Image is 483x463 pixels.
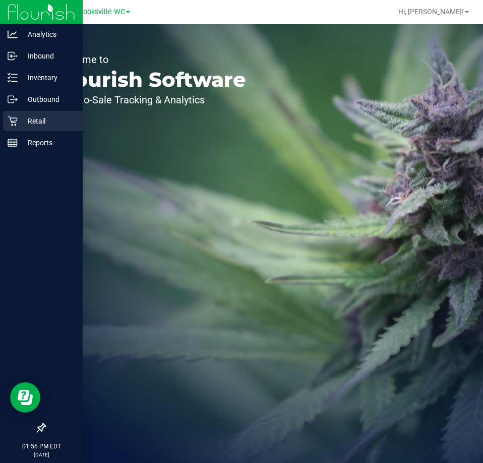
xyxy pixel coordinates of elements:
[8,138,18,148] inline-svg: Reports
[8,29,18,39] inline-svg: Analytics
[398,8,464,16] span: Hi, [PERSON_NAME]!
[54,70,246,90] p: Flourish Software
[18,50,78,62] p: Inbound
[18,115,78,127] p: Retail
[18,72,78,84] p: Inventory
[8,51,18,61] inline-svg: Inbound
[54,54,246,65] p: Welcome to
[18,137,78,149] p: Reports
[76,8,125,16] span: Brooksville WC
[8,73,18,83] inline-svg: Inventory
[10,382,40,413] iframe: Resource center
[5,451,78,458] p: [DATE]
[18,93,78,105] p: Outbound
[18,28,78,40] p: Analytics
[5,442,78,451] p: 01:56 PM EDT
[8,116,18,126] inline-svg: Retail
[8,94,18,104] inline-svg: Outbound
[54,95,246,105] p: Seed-to-Sale Tracking & Analytics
